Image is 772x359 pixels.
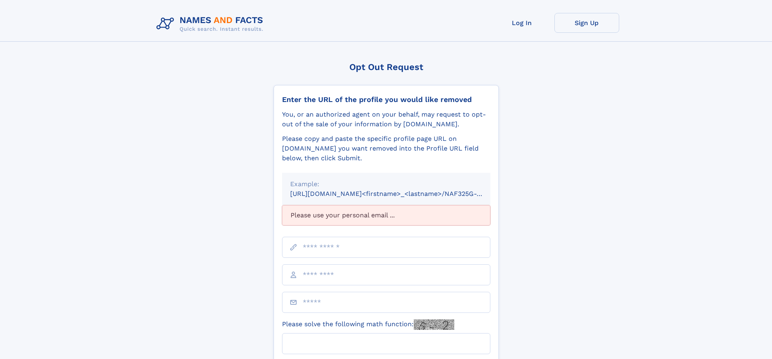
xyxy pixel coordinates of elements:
img: Logo Names and Facts [153,13,270,35]
div: Enter the URL of the profile you would like removed [282,95,490,104]
div: You, or an authorized agent on your behalf, may request to opt-out of the sale of your informatio... [282,110,490,129]
a: Sign Up [554,13,619,33]
div: Example: [290,179,482,189]
div: Opt Out Request [274,62,499,72]
label: Please solve the following math function: [282,319,454,330]
small: [URL][DOMAIN_NAME]<firstname>_<lastname>/NAF325G-xxxxxxxx [290,190,506,198]
a: Log In [490,13,554,33]
div: Please use your personal email ... [282,205,490,225]
div: Please copy and paste the specific profile page URL on [DOMAIN_NAME] you want removed into the Pr... [282,134,490,163]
